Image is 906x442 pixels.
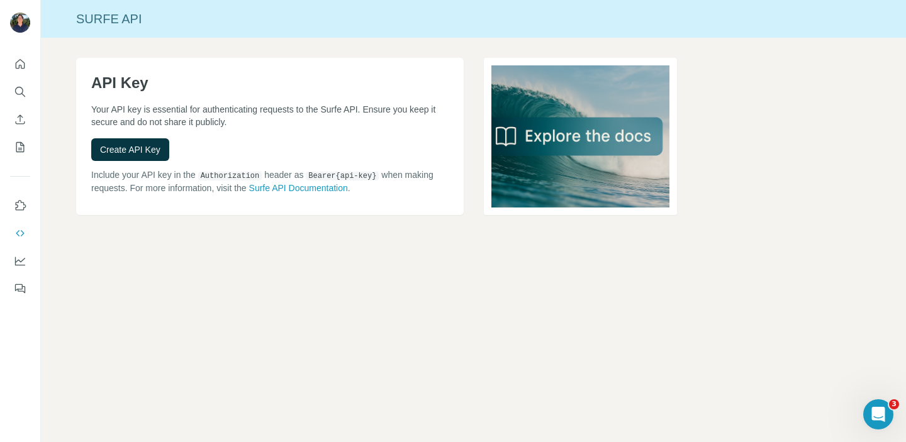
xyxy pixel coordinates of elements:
button: Use Surfe on LinkedIn [10,194,30,217]
code: Authorization [198,172,262,180]
button: Dashboard [10,250,30,272]
p: Include your API key in the header as when making requests. For more information, visit the . [91,169,449,194]
code: Bearer {api-key} [306,172,379,180]
button: Feedback [10,277,30,300]
span: Create API Key [100,143,160,156]
span: 3 [889,399,899,409]
a: Surfe API Documentation [249,183,348,193]
button: Quick start [10,53,30,75]
img: Avatar [10,13,30,33]
button: Use Surfe API [10,222,30,245]
button: Enrich CSV [10,108,30,131]
iframe: Intercom live chat [863,399,893,429]
button: Search [10,80,30,103]
p: Your API key is essential for authenticating requests to the Surfe API. Ensure you keep it secure... [91,103,449,128]
div: Surfe API [41,10,906,28]
button: My lists [10,136,30,158]
h1: API Key [91,73,449,93]
button: Create API Key [91,138,169,161]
